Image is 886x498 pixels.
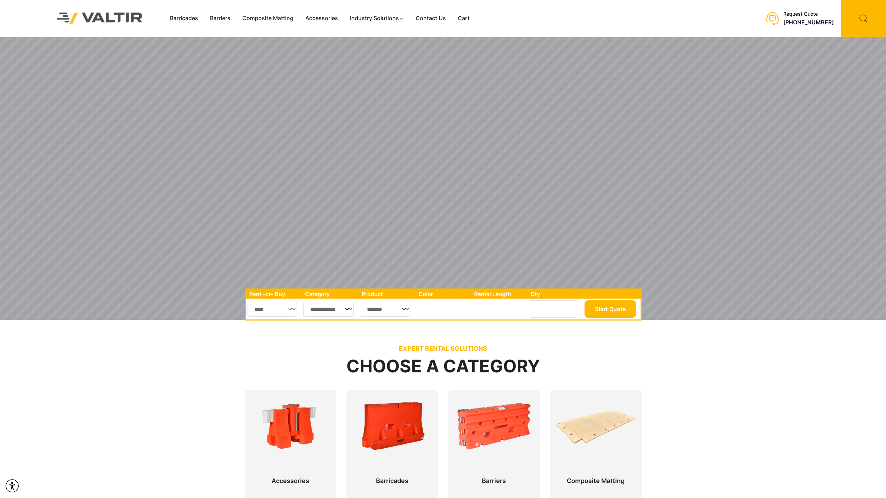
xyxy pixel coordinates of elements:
[454,400,535,478] a: Barriers
[245,345,642,353] p: EXPERT RENTAL SOLUTIONS
[352,400,433,478] a: Barricades
[527,290,582,299] th: Qty
[783,11,834,17] div: Request Quote
[471,290,527,299] th: Rental Length
[555,400,636,478] a: Composite Matting
[236,13,299,24] a: Composite Matting
[246,290,301,299] th: Rent -or- Buy
[299,13,344,24] a: Accessories
[585,300,636,318] button: Start Quote
[164,13,204,24] a: Barricades
[410,13,452,24] a: Contact Us
[301,290,359,299] th: Category
[245,357,642,376] h2: Choose a Category
[452,13,476,24] a: Cart
[358,290,415,299] th: Product
[783,19,834,26] a: [PHONE_NUMBER]
[344,13,410,24] a: Industry Solutions
[48,3,152,33] img: Valtir Rentals
[250,400,331,478] a: Accessories
[204,13,236,24] a: Barriers
[415,290,471,299] th: Color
